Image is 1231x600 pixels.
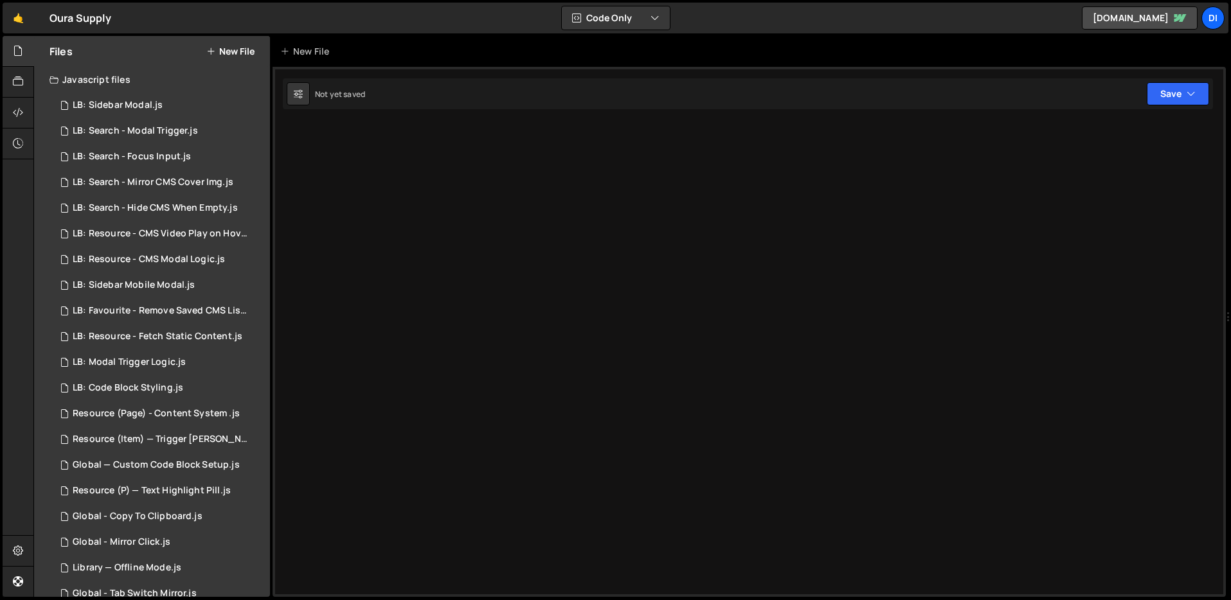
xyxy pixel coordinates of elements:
div: LB: Modal Trigger Logic.js [73,357,186,368]
div: 14937/38901.js [49,221,274,247]
div: Global - Copy To Clipboard.js [73,511,202,522]
a: Di [1201,6,1225,30]
div: LB: Search - Mirror CMS Cover Img.js [73,177,233,188]
div: LB: Resource - CMS Video Play on Hover.js [73,228,250,240]
div: LB: Sidebar Modal.js [73,100,163,111]
div: 14937/44471.js [49,529,270,555]
div: 14937/44597.js [49,478,270,504]
div: Global - Mirror Click.js [73,536,170,548]
div: 14937/46006.js [49,401,270,427]
div: LB: Search - Hide CMS When Empty.js [73,202,238,214]
div: LB: Favourite - Remove Saved CMS List.js [73,305,250,317]
div: Resource (Page) - Content System .js [73,408,240,419]
div: 14937/44281.js [49,452,270,478]
div: LB: Search - Focus Input.js [73,151,191,163]
button: Code Only [562,6,670,30]
div: 14937/45864.js [49,324,270,349]
h2: Files [49,44,73,58]
div: New File [280,45,334,58]
div: 14937/45672.js [49,298,274,324]
div: 14937/38911.js [49,170,270,195]
div: 14937/45352.js [49,93,270,118]
div: 14937/46038.js [49,375,270,401]
div: LB: Resource - Fetch Static Content.js [73,331,242,342]
div: 14937/38913.js [49,118,270,144]
div: 14937/44593.js [49,272,270,298]
div: Global — Custom Code Block Setup.js [73,459,240,471]
div: Resource (P) — Text Highlight Pill.js [73,485,231,497]
div: 14937/44851.js [49,195,270,221]
div: Resource (Item) — Trigger [PERSON_NAME] on Save.js [73,434,250,445]
div: Global - Tab Switch Mirror.js [73,588,197,599]
div: 14937/45544.js [49,349,270,375]
div: 14937/44586.js [49,555,270,581]
div: 14937/43515.js [49,427,274,452]
div: Not yet saved [315,89,365,100]
button: New File [206,46,255,57]
div: Javascript files [34,67,270,93]
div: LB: Resource - CMS Modal Logic.js [73,254,225,265]
div: 14937/38910.js [49,247,270,272]
div: Oura Supply [49,10,111,26]
div: LB: Code Block Styling.js [73,382,183,394]
div: 14937/44582.js [49,504,270,529]
div: LB: Search - Modal Trigger.js [73,125,198,137]
div: 14937/45456.js [49,144,270,170]
a: 🤙 [3,3,34,33]
a: [DOMAIN_NAME] [1082,6,1198,30]
div: Library — Offline Mode.js [73,562,181,574]
div: LB: Sidebar Mobile Modal.js [73,279,195,291]
button: Save [1147,82,1209,105]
